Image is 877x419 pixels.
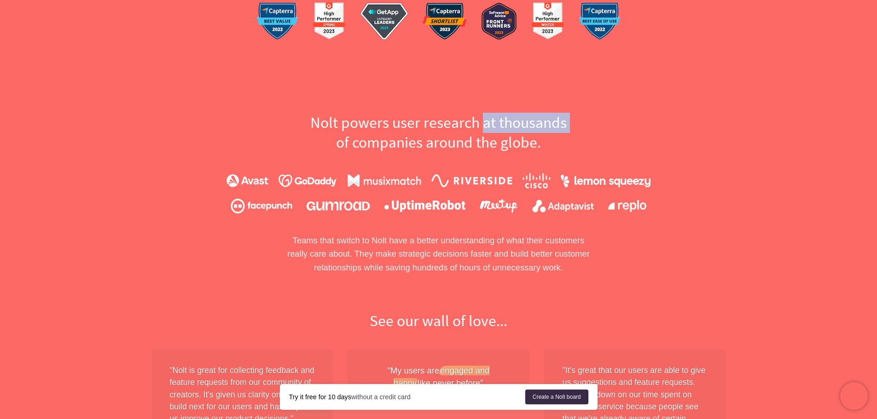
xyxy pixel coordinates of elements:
[279,174,337,188] img: godaddy.fea34582f6.png
[431,174,512,187] img: riverside.224b59c4e9.png
[257,3,298,40] img: capterra-1.a005f88887.png
[227,174,268,188] img: avast.6829f2e004.png
[231,199,292,213] img: facepunch.2d9380a33e.png
[482,3,517,40] img: softwareAdvice.8928b0e2d4.png
[280,113,598,153] h2: Nolt powers user research at thousands of companies around the globe.
[561,175,650,187] img: lemonsqueezy.bc0263d410.png
[280,234,598,274] p: Teams that switch to Nolt have a better understanding of what their customers really care about. ...
[423,3,467,40] img: capterra-3.4ae8dd4a3b.png
[289,392,525,402] div: without a credit card
[480,199,518,213] img: meetup.9107d9babc.png
[289,393,351,401] strong: Try it free for 10 days
[608,200,646,212] img: replo.43f45c7cdc.png
[366,364,511,390] div: "My users are like never before"
[384,200,465,212] img: uptimerobot.920923f729.png
[280,311,598,331] h2: See our wall of love...
[523,173,551,189] img: cisco.095899e268.png
[525,390,588,404] a: Create a Nolt board
[532,200,594,213] img: adaptavist.4060977e04.png
[307,201,370,211] img: gumroad.2d33986aca.png
[579,3,620,40] img: capterra-2.aadd15ad95.png
[348,174,421,187] img: musixmatch.134dacf828.png
[840,382,868,410] iframe: Chatra live chat
[394,366,489,388] em: engaged and happy
[360,3,408,40] img: getApp.168aadcbc8.png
